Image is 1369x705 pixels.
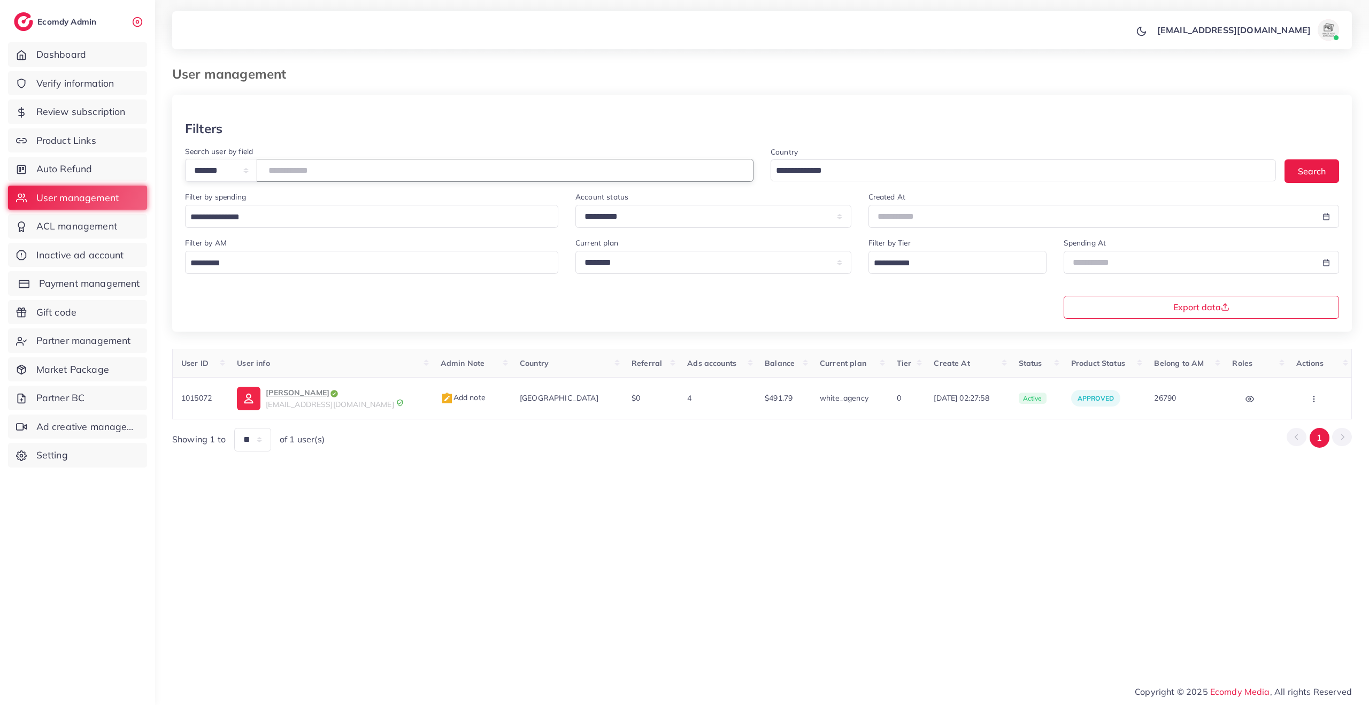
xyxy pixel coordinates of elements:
input: Search for option [772,163,1262,179]
span: $491.79 [765,393,793,403]
span: Status [1019,358,1042,368]
img: icon-tick.de4e08dc.svg [329,389,339,399]
span: $0 [632,393,640,403]
img: logo [14,12,33,31]
span: Showing 1 to [172,433,226,446]
span: Review subscription [36,105,126,119]
a: Setting [8,443,147,468]
span: Product Links [36,134,96,148]
span: Belong to AM [1154,358,1204,368]
div: Search for option [185,251,558,274]
label: Filter by AM [185,237,227,248]
p: [EMAIL_ADDRESS][DOMAIN_NAME] [1157,24,1311,36]
label: Country [771,147,798,157]
span: Add note [441,393,486,402]
img: avatar [1318,19,1339,41]
span: Product Status [1071,358,1125,368]
span: white_agency [820,393,868,403]
a: Product Links [8,128,147,153]
a: Partner BC [8,386,147,410]
span: Payment management [39,277,140,290]
a: Gift code [8,300,147,325]
span: Auto Refund [36,162,93,176]
span: Balance [765,358,795,368]
button: Export data [1064,296,1340,319]
span: [EMAIL_ADDRESS][DOMAIN_NAME] [266,400,394,409]
input: Search for option [187,255,544,272]
div: Search for option [868,251,1047,274]
label: Filter by Tier [868,237,911,248]
h2: Ecomdy Admin [37,17,99,27]
img: ic-user-info.36bf1079.svg [237,387,260,410]
span: Actions [1296,358,1324,368]
span: Ad creative management [36,420,139,434]
span: Setting [36,448,68,462]
ul: Pagination [1287,428,1352,448]
a: Inactive ad account [8,243,147,267]
span: User ID [181,358,209,368]
label: Search user by field [185,146,253,157]
input: Search for option [187,209,544,226]
a: [PERSON_NAME][EMAIL_ADDRESS][DOMAIN_NAME] [237,386,423,410]
span: 4 [687,393,691,403]
label: Account status [575,191,628,202]
span: Verify information [36,76,114,90]
span: Partner BC [36,391,85,405]
span: Copyright © 2025 [1135,685,1352,698]
span: 0 [897,393,901,403]
button: Search [1285,159,1339,182]
span: Inactive ad account [36,248,124,262]
span: User management [36,191,119,205]
span: [GEOGRAPHIC_DATA] [520,393,598,403]
span: Partner management [36,334,131,348]
span: Country [520,358,549,368]
span: Referral [632,358,662,368]
label: Spending At [1064,237,1106,248]
span: Create At [934,358,970,368]
label: Current plan [575,237,618,248]
span: Roles [1232,358,1252,368]
span: Market Package [36,363,109,377]
span: User info [237,358,270,368]
h3: Filters [185,121,222,136]
img: 9CAL8B2pu8EFxCJHYAAAAldEVYdGRhdGU6Y3JlYXRlADIwMjItMTItMDlUMDQ6NTg6MzkrMDA6MDBXSlgLAAAAJXRFWHRkYXR... [396,399,404,407]
a: Ad creative management [8,415,147,439]
span: 1015072 [181,393,212,403]
label: Created At [868,191,906,202]
span: Tier [897,358,912,368]
a: ACL management [8,214,147,239]
a: Dashboard [8,42,147,67]
div: Search for option [771,159,1276,181]
h3: User management [172,66,295,82]
span: Admin Note [441,358,485,368]
span: 26790 [1154,393,1176,403]
a: [EMAIL_ADDRESS][DOMAIN_NAME]avatar [1151,19,1343,41]
img: admin_note.cdd0b510.svg [441,392,453,405]
span: active [1019,393,1047,404]
span: Export data [1173,303,1229,311]
span: approved [1078,394,1114,402]
a: Payment management [8,271,147,296]
span: Dashboard [36,48,86,62]
span: Ads accounts [687,358,736,368]
input: Search for option [870,255,1033,272]
a: logoEcomdy Admin [14,12,99,31]
a: Review subscription [8,99,147,124]
div: Search for option [185,205,558,228]
label: Filter by spending [185,191,246,202]
a: Ecomdy Media [1210,686,1270,697]
a: Auto Refund [8,157,147,181]
span: Current plan [820,358,866,368]
span: , All rights Reserved [1270,685,1352,698]
a: Market Package [8,357,147,382]
a: Partner management [8,328,147,353]
a: Verify information [8,71,147,96]
span: ACL management [36,219,117,233]
span: [DATE] 02:27:58 [934,393,1001,403]
button: Go to page 1 [1310,428,1329,448]
p: [PERSON_NAME] [266,386,394,399]
span: Gift code [36,305,76,319]
span: of 1 user(s) [280,433,325,446]
a: User management [8,186,147,210]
